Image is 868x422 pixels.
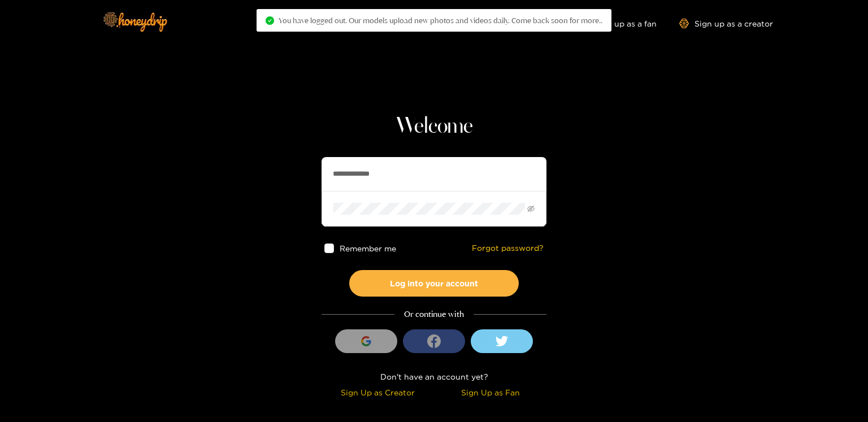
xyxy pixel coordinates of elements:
div: Or continue with [322,308,546,321]
span: Remember me [340,244,396,253]
a: Sign up as a creator [679,19,773,28]
div: Don't have an account yet? [322,370,546,383]
button: Log into your account [349,270,519,297]
span: check-circle [266,16,274,25]
h1: Welcome [322,113,546,140]
span: eye-invisible [527,205,535,212]
span: You have logged out. Our models upload new photos and videos daily. Come back soon for more.. [279,16,602,25]
div: Sign Up as Fan [437,386,544,399]
a: Sign up as a fan [579,19,657,28]
div: Sign Up as Creator [324,386,431,399]
a: Forgot password? [472,243,544,253]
